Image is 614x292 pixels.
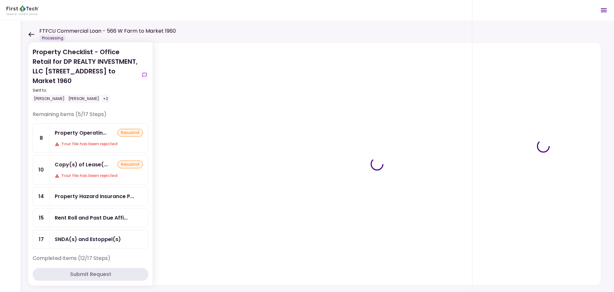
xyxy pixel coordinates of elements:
[33,95,66,103] div: [PERSON_NAME]
[33,208,148,227] a: 15Rent Roll and Past Due Affidavit
[117,129,143,137] div: resubmit
[33,124,50,152] div: 8
[33,155,148,184] a: 10Copy(s) of Lease(s) and Amendment(s)resubmitYour file has been rejected
[39,27,176,35] h1: FTFCU Commercial Loan - 566 W Farm to Market 1960
[55,214,128,222] div: Rent Roll and Past Due Affidavit
[33,230,148,249] a: 17SNDA(s) and Estoppel(s)
[33,47,138,103] div: Property Checklist - Office Retail for DP REALTY INVESTMENT, LLC [STREET_ADDRESS] to Market 1960
[141,71,148,79] button: show-messages
[102,95,109,103] div: +2
[67,95,100,103] div: [PERSON_NAME]
[6,5,39,15] img: Partner icon
[55,172,143,179] div: Your file has been rejected
[33,111,148,123] div: Remaining items (5/17 Steps)
[70,271,111,278] div: Submit Request
[33,230,50,248] div: 17
[55,161,108,169] div: Copy(s) of Lease(s) and Amendment(s)
[33,155,50,184] div: 10
[33,187,148,206] a: 14Property Hazard Insurance Policy and Liability Insurance Policy
[33,187,50,205] div: 14
[55,129,106,137] div: Property Operating Statements
[39,35,66,41] div: Processing
[33,209,50,227] div: 15
[33,88,138,93] div: Sent to:
[33,254,148,267] div: Completed items (12/17 Steps)
[55,192,134,200] div: Property Hazard Insurance Policy and Liability Insurance Policy
[33,268,148,281] button: Submit Request
[117,161,143,168] div: resubmit
[55,141,143,147] div: Your file has been rejected
[55,235,121,243] div: SNDA(s) and Estoppel(s)
[33,123,148,153] a: 8Property Operating StatementsresubmitYour file has been rejected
